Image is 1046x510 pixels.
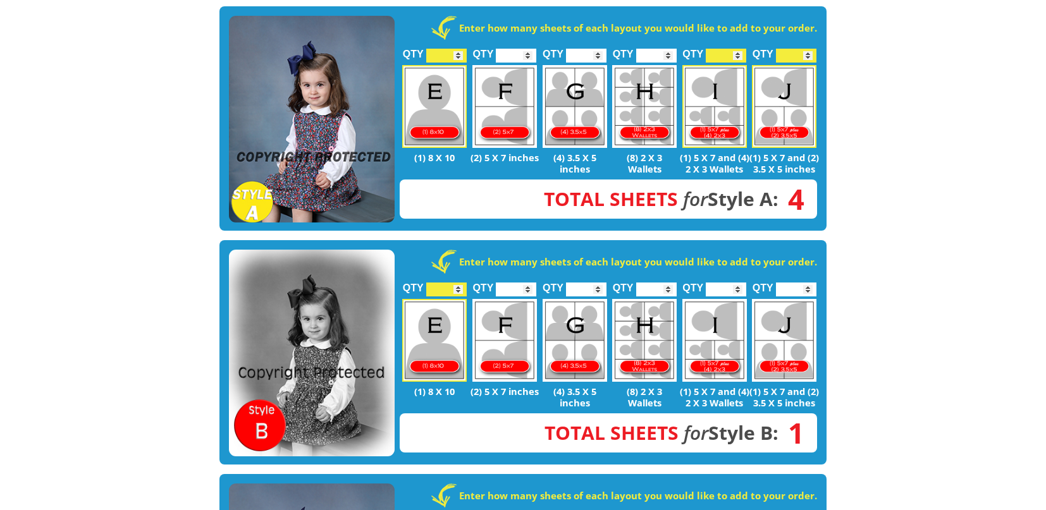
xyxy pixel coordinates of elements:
[472,35,493,66] label: QTY
[682,269,703,300] label: QTY
[753,269,773,300] label: QTY
[752,65,816,148] img: J
[544,186,778,212] strong: Style A:
[752,299,816,382] img: J
[229,250,395,457] img: STYLE B
[679,386,749,408] p: (1) 5 X 7 and (4) 2 X 3 Wallets
[472,65,537,148] img: F
[402,299,467,382] img: E
[545,420,679,446] span: Total Sheets
[543,299,607,382] img: G
[753,35,773,66] label: QTY
[400,386,470,397] p: (1) 8 X 10
[544,186,678,212] span: Total Sheets
[778,192,804,206] span: 4
[403,35,424,66] label: QTY
[683,186,708,212] em: for
[543,35,563,66] label: QTY
[682,299,747,382] img: I
[610,386,680,408] p: (8) 2 X 3 Wallets
[543,65,607,148] img: G
[402,65,467,148] img: E
[403,269,424,300] label: QTY
[682,65,747,148] img: I
[400,152,470,163] p: (1) 8 X 10
[612,299,677,382] img: H
[459,489,817,502] strong: Enter how many sheets of each layout you would like to add to your order.
[459,21,817,34] strong: Enter how many sheets of each layout you would like to add to your order.
[749,152,820,174] p: (1) 5 X 7 and (2) 3.5 X 5 inches
[679,152,749,174] p: (1) 5 X 7 and (4) 2 X 3 Wallets
[613,269,634,300] label: QTY
[613,35,634,66] label: QTY
[684,420,708,446] em: for
[470,386,540,397] p: (2) 5 X 7 inches
[470,152,540,163] p: (2) 5 X 7 inches
[459,255,817,268] strong: Enter how many sheets of each layout you would like to add to your order.
[682,35,703,66] label: QTY
[778,426,804,440] span: 1
[610,152,680,174] p: (8) 2 X 3 Wallets
[545,420,778,446] strong: Style B:
[539,386,610,408] p: (4) 3.5 X 5 inches
[543,269,563,300] label: QTY
[229,16,395,223] img: STYLE A
[612,65,677,148] img: H
[472,299,537,382] img: F
[539,152,610,174] p: (4) 3.5 X 5 inches
[472,269,493,300] label: QTY
[749,386,820,408] p: (1) 5 X 7 and (2) 3.5 X 5 inches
